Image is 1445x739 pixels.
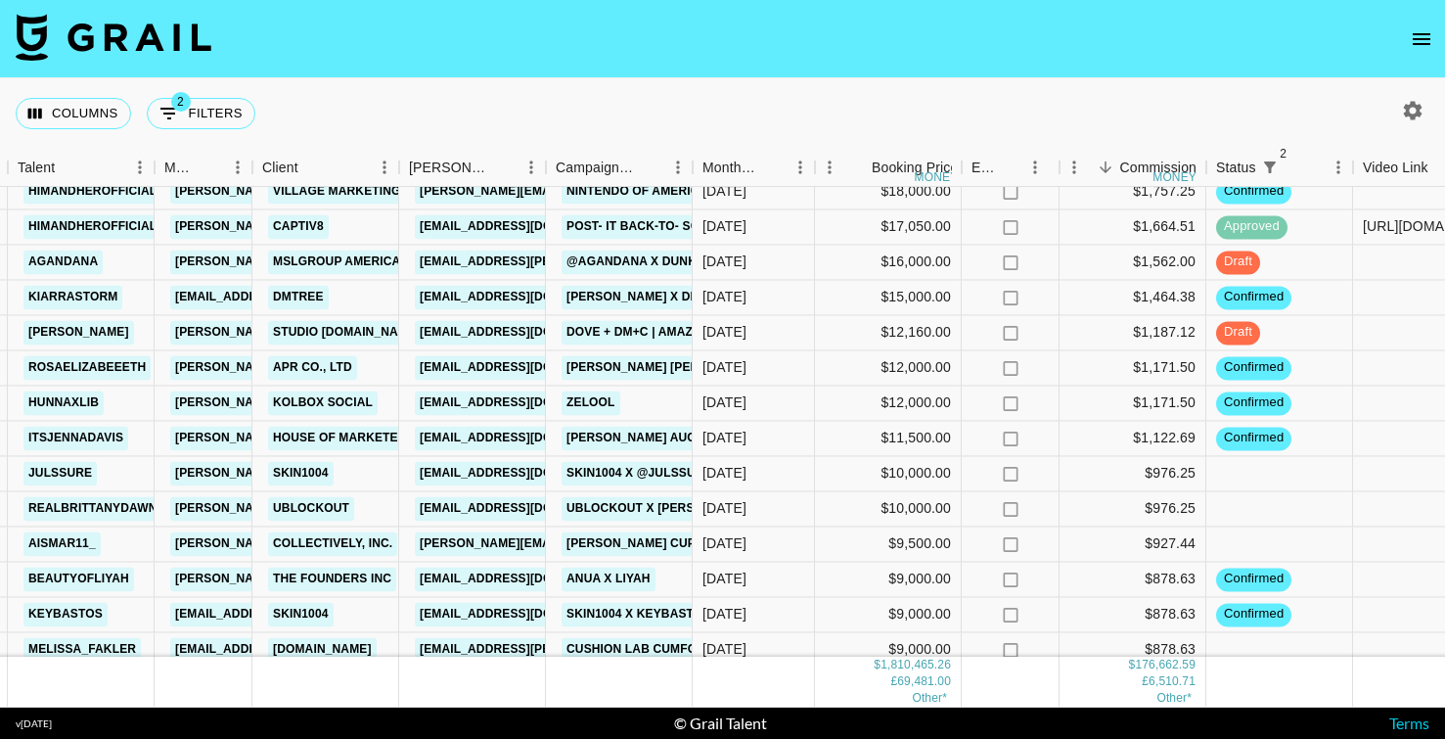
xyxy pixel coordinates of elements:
a: [PERSON_NAME] [PERSON_NAME] Medicube [562,355,842,380]
div: Talent [18,149,55,187]
span: confirmed [1216,359,1291,378]
a: realbrittanydawn [23,496,162,521]
span: 2 [1274,144,1293,163]
div: £ [1142,673,1149,690]
div: $11,500.00 [815,421,962,456]
button: Menu [223,153,252,182]
a: [EMAIL_ADDRESS][PERSON_NAME][DOMAIN_NAME] [415,637,734,662]
a: [PERSON_NAME][EMAIL_ADDRESS][DOMAIN_NAME] [170,250,489,274]
button: Menu [1020,153,1050,182]
button: Menu [125,153,155,182]
div: $18,000.00 [815,174,962,209]
a: Studio [DOMAIN_NAME] [268,320,425,345]
div: Client [262,149,298,187]
a: [PERSON_NAME][EMAIL_ADDRESS][DOMAIN_NAME] [415,531,734,556]
div: $9,000.00 [815,597,962,632]
a: [PERSON_NAME][EMAIL_ADDRESS][DOMAIN_NAME] [170,426,489,450]
div: $9,000.00 [815,562,962,597]
a: Post- It Back-to- School [562,214,739,239]
div: $1,664.51 [1060,209,1206,245]
div: $12,000.00 [815,350,962,386]
span: draft [1216,254,1260,272]
div: 1,810,465.26 [881,657,951,673]
button: Select columns [16,98,131,129]
div: money [915,171,959,183]
a: [EMAIL_ADDRESS][DOMAIN_NAME] [415,214,634,239]
div: Aug '25 [702,182,746,202]
div: Aug '25 [702,499,746,519]
a: APR Co., Ltd [268,355,357,380]
div: $1,187.12 [1060,315,1206,350]
span: confirmed [1216,394,1291,413]
div: Manager [164,149,196,187]
div: Aug '25 [702,217,746,237]
div: $ [1129,657,1136,673]
a: aismar11_ [23,531,101,556]
a: [PERSON_NAME] August [562,426,725,450]
a: beautyofliyah [23,567,134,591]
div: $878.63 [1060,597,1206,632]
a: Cushion Lab Cumfort, It Makes A World of Difference [562,637,940,662]
div: $ [874,657,881,673]
div: Booking Price [872,149,958,187]
span: € 8,562.00, CA$ 23,500.00, AU$ 1,500.00 [912,691,947,705]
a: [PERSON_NAME][EMAIL_ADDRESS][DOMAIN_NAME] [170,391,489,415]
div: [PERSON_NAME] [409,149,489,187]
span: confirmed [1216,289,1291,307]
div: money [1152,171,1197,183]
div: 6,510.71 [1149,673,1196,690]
button: Menu [517,153,546,182]
button: Show filters [147,98,255,129]
button: Menu [370,153,399,182]
a: hunnaxlib [23,391,104,415]
div: Manager [155,149,252,187]
a: [EMAIL_ADDRESS][DOMAIN_NAME] [415,461,634,485]
div: © Grail Talent [674,714,767,733]
a: rosaelizabeeeth [23,355,151,380]
span: confirmed [1216,606,1291,624]
div: $1,171.50 [1060,386,1206,421]
a: [PERSON_NAME][EMAIL_ADDRESS][DOMAIN_NAME] [415,179,734,204]
a: Collectively, Inc. [268,531,397,556]
div: $976.25 [1060,456,1206,491]
div: $15,000.00 [815,280,962,315]
div: $1,122.69 [1060,421,1206,456]
a: [PERSON_NAME][EMAIL_ADDRESS][PERSON_NAME][DOMAIN_NAME] [170,320,590,345]
a: Terms [1389,714,1429,732]
a: [PERSON_NAME][EMAIL_ADDRESS][PERSON_NAME][DOMAIN_NAME] [170,461,590,485]
div: Aug '25 [702,323,746,343]
a: [EMAIL_ADDRESS][DOMAIN_NAME] [415,285,634,309]
div: Status [1206,149,1353,187]
a: [PERSON_NAME] x dm tree - August [562,285,801,309]
a: Zelool [562,391,620,415]
div: $12,160.00 [815,315,962,350]
a: himandherofficial [23,214,161,239]
div: $1,757.25 [1060,174,1206,209]
div: Aug '25 [702,640,746,660]
a: [PERSON_NAME][EMAIL_ADDRESS][DOMAIN_NAME] [170,355,489,380]
div: $878.63 [1060,562,1206,597]
div: $10,000.00 [815,456,962,491]
a: [EMAIL_ADDRESS][DOMAIN_NAME] [170,602,389,626]
div: Client [252,149,399,187]
button: Show filters [1256,154,1284,181]
button: Menu [786,153,815,182]
a: @AgandAna x Dunkin' [562,250,716,274]
a: SKIN1004 [268,461,334,485]
a: [EMAIL_ADDRESS][DOMAIN_NAME] [415,602,634,626]
div: $1,562.00 [1060,245,1206,280]
a: [EMAIL_ADDRESS][DOMAIN_NAME] [415,567,634,591]
a: House of Marketers [268,426,420,450]
button: Sort [999,154,1026,181]
a: [PERSON_NAME] [23,320,134,345]
a: julssure [23,461,97,485]
div: Commission [1119,149,1197,187]
a: [DOMAIN_NAME] [268,637,377,662]
div: Aug '25 [702,253,746,272]
div: 2 active filters [1256,154,1284,181]
button: Sort [844,154,872,181]
a: Nintendo of America / Nintendo Switch 2 [562,179,845,204]
a: [PERSON_NAME][EMAIL_ADDRESS][DOMAIN_NAME] [170,214,489,239]
a: SKIN1004 x @julssure First Collab [562,461,808,485]
div: Aug '25 [702,358,746,378]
